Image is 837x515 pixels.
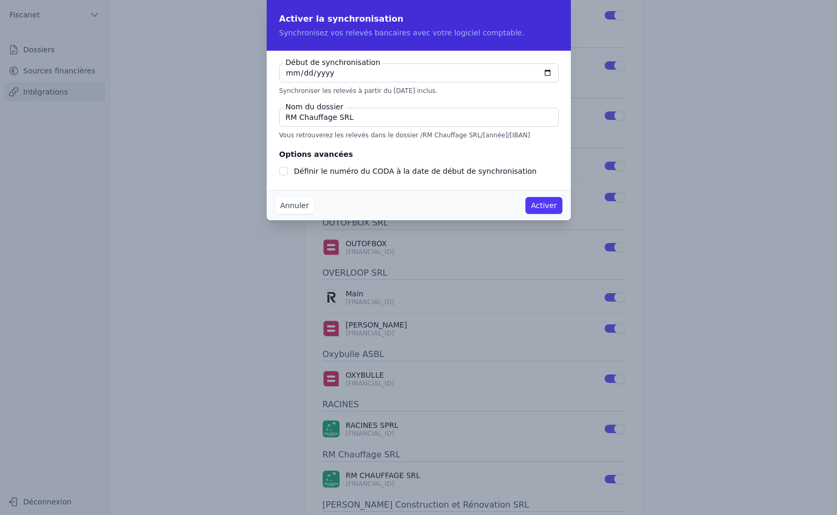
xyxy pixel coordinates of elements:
button: Activer [525,197,562,214]
label: Définir le numéro du CODA à la date de début de synchronisation [294,167,537,175]
p: Synchroniser les relevés à partir du [DATE] inclus. [279,87,558,95]
p: Vous retrouverez les relevés dans le dossier /RM Chauffage SRL/[année]/[IBAN] [279,131,558,139]
legend: Options avancées [279,148,353,161]
p: Synchronisez vos relevés bancaires avec votre logiciel comptable. [279,27,558,38]
h2: Activer la synchronisation [279,13,558,25]
label: Début de synchronisation [284,57,383,68]
input: NOM SOCIETE [279,108,559,127]
label: Nom du dossier [284,101,346,112]
button: Annuler [275,197,314,214]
